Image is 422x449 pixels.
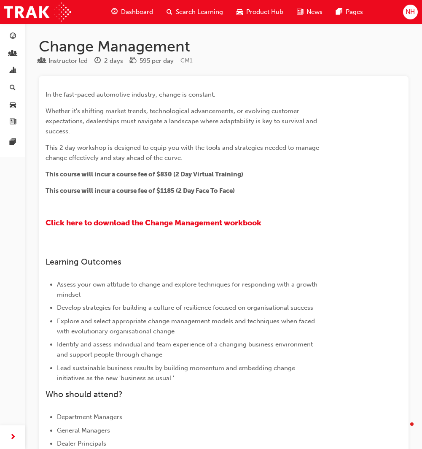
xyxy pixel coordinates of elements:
span: learningResourceType_INSTRUCTOR_LED-icon [39,57,45,65]
span: clock-icon [94,57,101,65]
span: Whether it's shifting market trends, technological advancements, or evolving customer expectation... [46,107,319,135]
span: This course will incur a course fee of $1185 (2 Day Face To Face) [46,187,235,195]
span: Lead sustainable business results by building momentum and embedding change initiatives as the ne... [57,364,297,382]
span: next-icon [10,432,16,443]
span: News [306,7,323,17]
div: Price [130,56,174,66]
span: Develop strategies for building a culture of resilience focused on organisational success [57,304,313,311]
span: chart-icon [10,67,16,75]
span: Pages [346,7,363,17]
span: car-icon [10,101,16,109]
span: Learning resource code [180,57,193,64]
span: Product Hub [246,7,283,17]
span: guage-icon [10,33,16,41]
span: search-icon [167,7,172,17]
span: money-icon [130,57,136,65]
a: guage-iconDashboard [105,3,160,21]
span: Explore and select appropriate change management models and techniques when faced with evolutiona... [57,317,317,335]
span: Assess your own attitude to change and explore techniques for responding with a growth mindset [57,281,319,298]
span: people-icon [10,50,16,58]
div: Duration [94,56,123,66]
span: In the fast-paced automotive industry, change is constant. [46,91,215,98]
div: Type [39,56,88,66]
span: Learning Outcomes [46,257,121,267]
iframe: Intercom live chat [393,420,414,441]
button: NH [403,5,418,19]
a: search-iconSearch Learning [160,3,230,21]
span: news-icon [297,7,303,17]
span: news-icon [10,119,16,126]
span: Dashboard [121,7,153,17]
div: 2 days [104,56,123,66]
span: Dealer Principals [57,440,106,447]
span: search-icon [10,84,16,92]
span: pages-icon [336,7,342,17]
div: Instructor led [48,56,88,66]
span: Identify and assess individual and team experience of a changing business environment and support... [57,341,314,358]
div: 595 per day [140,56,174,66]
span: Search Learning [176,7,223,17]
span: General Managers [57,427,110,434]
span: This course will incur a course fee of $830 (2 Day Virtual Training) [46,170,243,178]
a: news-iconNews [290,3,329,21]
span: This 2 day workshop is designed to equip you with the tools and strategies needed to manage chang... [46,144,321,162]
span: NH [406,7,415,17]
a: pages-iconPages [329,3,370,21]
span: car-icon [237,7,243,17]
a: car-iconProduct Hub [230,3,290,21]
span: guage-icon [111,7,118,17]
h1: Change Management [39,37,409,56]
span: Who should attend? [46,389,123,399]
img: Trak [4,3,71,22]
span: pages-icon [10,139,16,146]
span: Department Managers [57,413,122,421]
a: Click here to download the Change Management workbook [46,218,261,227]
